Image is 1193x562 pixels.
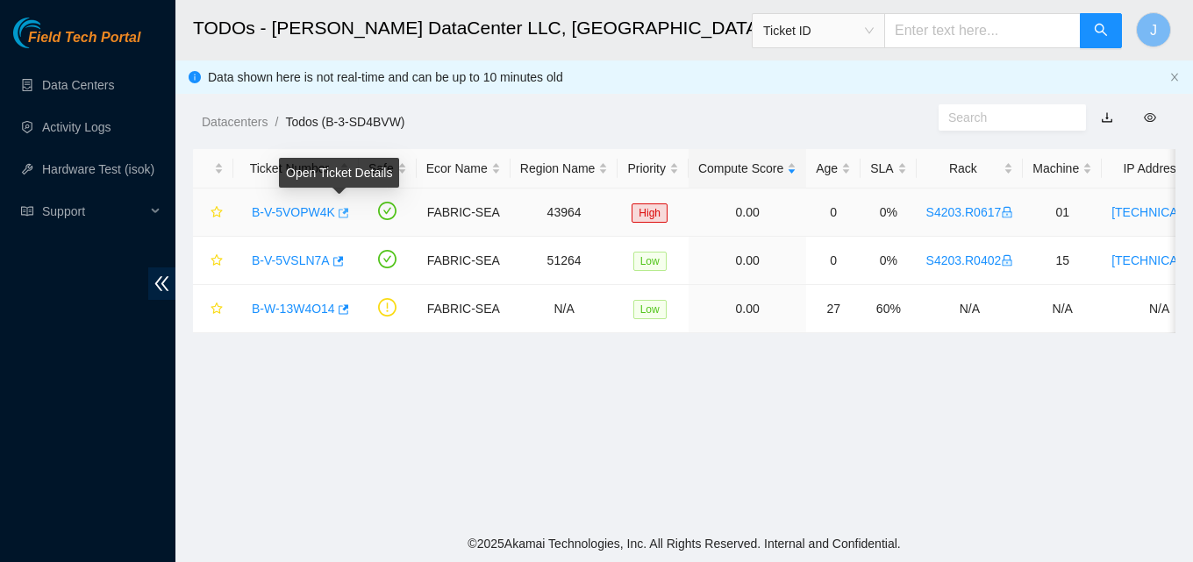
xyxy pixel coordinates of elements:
input: Enter text here... [884,13,1081,48]
a: Akamai TechnologiesField Tech Portal [13,32,140,54]
a: B-V-5VSLN7A [252,253,330,267]
span: eye [1144,111,1156,124]
td: 27 [806,285,861,333]
button: close [1169,72,1180,83]
td: FABRIC-SEA [417,285,511,333]
a: Activity Logs [42,120,111,134]
td: 0.00 [689,189,806,237]
td: FABRIC-SEA [417,189,511,237]
a: Todos (B-3-SD4BVW) [285,115,404,129]
footer: © 2025 Akamai Technologies, Inc. All Rights Reserved. Internal and Confidential. [175,525,1193,562]
td: 0.00 [689,237,806,285]
img: Akamai Technologies [13,18,89,48]
a: Datacenters [202,115,268,129]
button: J [1136,12,1171,47]
td: N/A [917,285,1024,333]
span: / [275,115,278,129]
td: 15 [1023,237,1102,285]
span: lock [1001,206,1013,218]
span: lock [1001,254,1013,267]
span: close [1169,72,1180,82]
span: J [1150,19,1157,41]
div: Open Ticket Details [279,158,399,188]
span: star [211,254,223,268]
span: check-circle [378,202,396,220]
span: High [632,203,668,223]
span: read [21,205,33,217]
td: 60% [861,285,916,333]
span: check-circle [378,250,396,268]
td: N/A [511,285,618,333]
button: star [203,246,224,274]
td: FABRIC-SEA [417,237,511,285]
input: Search [948,108,1062,127]
a: Data Centers [42,78,114,92]
td: 0 [806,237,861,285]
a: B-W-13W4O14 [252,302,335,316]
span: Support [42,194,146,229]
td: 43964 [511,189,618,237]
td: 01 [1023,189,1102,237]
span: Field Tech Portal [28,30,140,46]
span: double-left [148,267,175,300]
td: N/A [1023,285,1102,333]
a: B-V-5VOPW4K [252,205,335,219]
button: search [1080,13,1122,48]
a: S4203.R0402lock [926,253,1014,267]
td: 0.00 [689,285,806,333]
span: exclamation-circle [378,298,396,317]
a: download [1101,110,1113,124]
span: search [1094,23,1108,39]
span: Ticket ID [763,18,874,44]
a: S4203.R0617lock [926,205,1014,219]
button: star [203,198,224,226]
td: 0% [861,237,916,285]
td: 51264 [511,237,618,285]
span: star [211,206,223,220]
td: 0 [806,189,861,237]
button: star [203,295,224,323]
span: Low [633,252,667,271]
span: star [211,302,223,317]
span: Low [633,300,667,319]
button: download [1088,103,1126,132]
td: 0% [861,189,916,237]
a: Hardware Test (isok) [42,162,154,176]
